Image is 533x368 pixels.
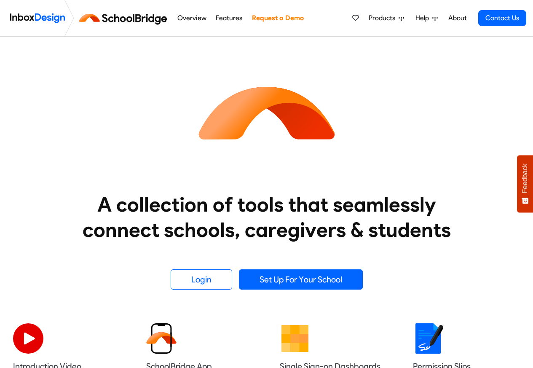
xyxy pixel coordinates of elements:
a: Help [412,10,441,27]
a: Overview [175,10,209,27]
img: icon_schoolbridge.svg [191,37,343,188]
img: 2022_01_13_icon_grid.svg [280,323,310,354]
img: 2022_07_11_icon_video_playback.svg [13,323,43,354]
span: Help [415,13,432,23]
a: Request a Demo [249,10,306,27]
heading: A collection of tools that seamlessly connect schools, caregivers & students [67,192,467,242]
span: Feedback [521,164,529,193]
a: About [446,10,469,27]
a: Products [365,10,407,27]
img: 2022_01_13_icon_sb_app.svg [146,323,177,354]
a: Contact Us [478,10,526,26]
img: schoolbridge logo [78,8,172,28]
img: 2022_01_18_icon_signature.svg [413,323,443,354]
button: Feedback - Show survey [517,155,533,212]
span: Products [369,13,399,23]
a: Features [214,10,245,27]
a: Set Up For Your School [239,269,363,290]
a: Login [171,269,232,290]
